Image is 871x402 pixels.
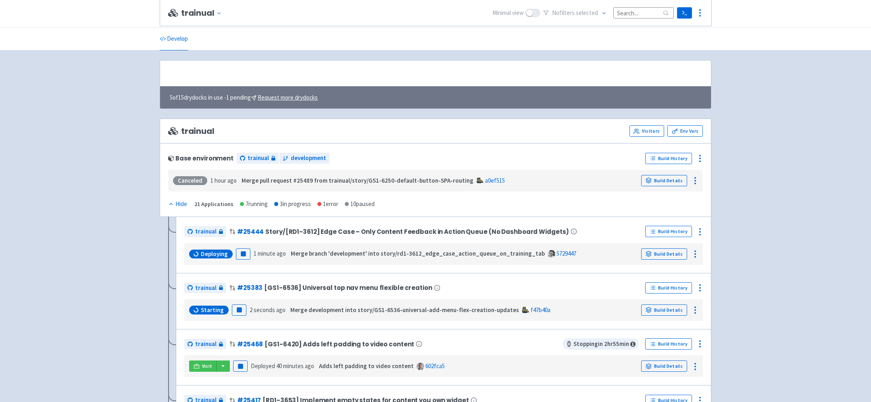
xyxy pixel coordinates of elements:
a: Visit [189,360,217,372]
button: Hide [168,200,188,209]
span: development [452,212,488,222]
a: Build Details [641,175,687,186]
div: Hide [168,200,187,209]
span: No filter s [552,8,598,18]
span: trainual [248,154,269,163]
a: trainual [282,324,324,335]
a: Visitors [629,125,664,137]
div: 10 paused [345,200,375,209]
button: trainual [181,8,225,18]
div: 3 in progress [274,200,311,209]
span: bug/GS1-6420-fix-video-padding [399,325,488,334]
a: Build History [645,282,692,294]
a: Build Details [641,248,687,260]
span: trainual [195,283,217,293]
span: Story/[RD1-3612] Edge Case – Only Content Feedback in Action Queue (No Dashboard Widgets) [265,228,569,235]
a: bug/GS1-6420-fix-video-padding [388,324,492,335]
span: Starting [201,306,224,314]
span: trainual [293,325,315,334]
button: Pause [233,360,248,372]
div: 7 running [240,200,268,209]
a: #25468 [237,340,263,348]
time: 2 seconds ago [250,306,285,314]
span: development [336,325,372,334]
div: # 25444 Story/[RD1-3612] Edge Case – Only Content Feedback in Action Queue (No Dashboard Widgets) [398,199,679,208]
span: [GS1-6536] Universal top nav menu flexible creation [264,284,432,291]
span: Stopping in 2 hr 55 min [563,338,639,350]
button: Pause [236,248,250,260]
button: Pause [232,304,246,316]
span: trainual [168,127,215,136]
span: Minimal view [492,8,524,18]
a: development [325,324,375,335]
span: ← [494,212,500,222]
span: ← [378,325,384,334]
div: # 25468 [GS1-6420] Adds left padding to video content [282,311,435,321]
a: trainual [237,153,279,164]
u: Request more drydocks [258,94,318,101]
a: Build History [645,226,692,237]
span: 5 of 15 drydocks in use - 1 pending [170,93,318,102]
span: trainual [195,227,217,236]
div: Canceled [173,176,207,185]
a: f47b40a [531,306,550,314]
a: #25444 [237,227,264,236]
a: trainual [398,212,440,223]
a: trainual [184,283,226,294]
span: Opened [685,213,724,221]
a: development [279,153,329,164]
a: Build Details [641,360,687,372]
span: selected [576,9,598,17]
a: Build Details [641,304,687,316]
span: development [291,154,326,163]
div: 1 error [317,200,338,209]
a: #25383 [237,283,263,292]
a: development [441,212,491,223]
strong: Merge branch 'development' into story/rd1-3612_edge_case_action_queue_on_training_tab [291,250,545,257]
a: a0ef515 [485,177,505,184]
div: Base environment [168,155,233,162]
a: 5729447 [556,250,576,257]
time: [DATE] [516,325,533,333]
time: 1 hour ago [210,177,237,184]
div: 21 Applications [194,200,233,209]
input: Search... [613,7,674,18]
strong: Adds left padding to video content [319,362,414,370]
span: Opened [495,325,533,333]
a: Build History [645,153,692,164]
span: story/rd1-3612_edge_case_action_queue_on_training_tab [515,212,679,222]
span: trainual [195,340,217,349]
span: Deployed [251,362,314,370]
a: 602fca5 [425,362,445,370]
a: trainual [184,226,226,237]
a: trainual [184,339,226,350]
a: story/rd1-3612_edge_case_action_queue_on_training_tab [503,212,682,223]
span: trainual [409,212,430,222]
a: Develop [160,28,188,50]
span: [GS1-6420] Adds left padding to video content [265,341,414,348]
span: Visit [202,363,213,369]
span: Deploying [201,250,228,258]
a: Env Vars [667,125,703,137]
a: Terminal [677,7,692,19]
time: 1 minute ago [254,250,286,257]
strong: Merge pull request #25489 from trainual/story/GS1-6250-default-button-SPA-routing [242,177,473,184]
time: [DATE] [706,213,724,221]
strong: Merge development into story/GS1-6536-universal-add-menu-flex-creation-updates [290,306,519,314]
a: Build History [645,338,692,350]
time: 40 minutes ago [276,362,314,370]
